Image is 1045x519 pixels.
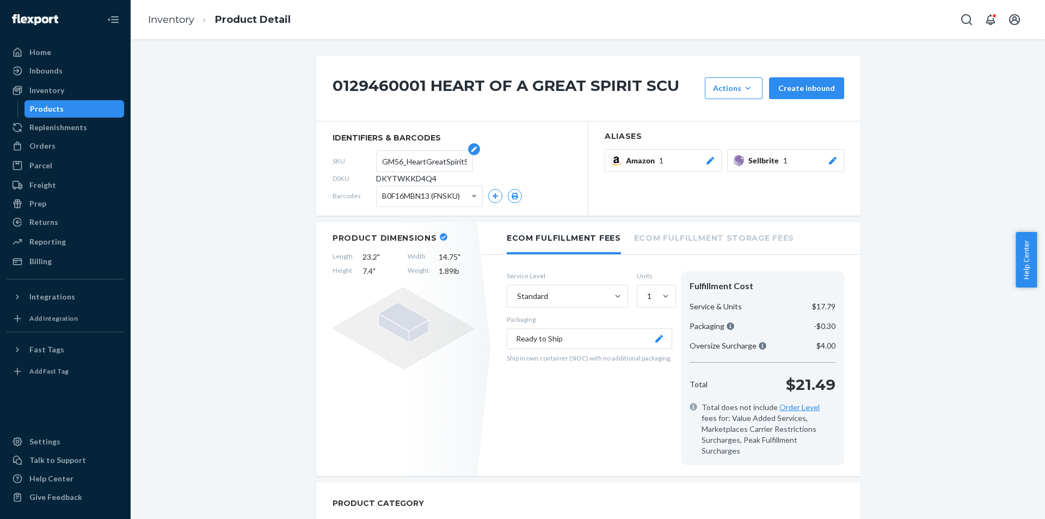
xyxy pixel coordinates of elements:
span: 14.75 [439,252,474,262]
a: Returns [7,213,124,231]
span: Length [333,252,353,262]
div: Fulfillment Cost [690,280,835,292]
a: Product Detail [215,14,291,26]
a: Home [7,44,124,61]
div: Reporting [29,236,66,247]
div: 1 [647,291,651,302]
span: DKYTWKKD4Q4 [376,173,437,184]
h1: 0129460001 HEART OF A GREAT SPIRIT SCU [333,77,699,99]
button: Help Center [1016,232,1037,288]
button: Integrations [7,288,124,306]
p: Ship in own container (SIOC) with no additional packaging. [507,353,672,363]
span: 1 [659,155,663,166]
a: Help Center [7,470,124,487]
div: Talk to Support [29,455,86,466]
ol: breadcrumbs [139,4,299,36]
a: Billing [7,253,124,270]
a: Orders [7,137,124,155]
div: Give Feedback [29,492,82,503]
button: Open account menu [1004,9,1025,30]
button: Ready to Ship [507,328,672,349]
div: Replenishments [29,122,87,133]
a: Talk to Support [7,451,124,469]
div: Inbounds [29,65,63,76]
li: Ecom Fulfillment Storage Fees [634,222,794,252]
a: Prep [7,195,124,212]
span: 1 [783,155,788,166]
span: Width [408,252,429,262]
span: B0F16MBN13 (FNSKU) [382,187,460,205]
h2: PRODUCT CATEGORY [333,493,424,513]
div: Billing [29,256,52,267]
div: Actions [713,83,754,94]
a: Parcel [7,157,124,174]
p: -$0.30 [814,321,835,332]
div: Help Center [29,473,73,484]
a: Settings [7,433,124,450]
button: Sellbrite1 [727,149,844,172]
p: Oversize Surcharge [690,340,766,351]
span: Amazon [626,155,659,166]
span: " [377,252,380,261]
div: Prep [29,198,46,209]
div: Parcel [29,160,52,171]
p: $21.49 [786,374,835,395]
span: SKU [333,156,376,166]
button: Create inbound [769,77,844,99]
button: Actions [705,77,763,99]
span: Barcodes [333,191,376,200]
input: 1 [646,291,647,302]
span: 7.4 [362,266,398,277]
span: " [373,266,376,276]
h2: Aliases [605,132,844,141]
a: Inventory [148,14,194,26]
p: Service & Units [690,301,742,312]
div: Returns [29,217,58,228]
span: Sellbrite [748,155,783,166]
input: Standard [516,291,517,302]
button: Give Feedback [7,489,124,506]
a: Inventory [7,82,124,99]
a: Reporting [7,233,124,251]
div: Settings [29,436,60,447]
span: identifiers & barcodes [333,132,571,143]
a: Freight [7,176,124,194]
p: Total [690,379,708,390]
div: Integrations [29,291,75,302]
button: Fast Tags [7,341,124,358]
p: Packaging [690,321,734,332]
a: Add Integration [7,310,124,327]
label: Units [637,271,672,280]
a: Add Fast Tag [7,363,124,380]
div: Standard [517,291,548,302]
button: Amazon1 [605,149,722,172]
div: Home [29,47,51,58]
span: " [458,252,460,261]
p: $17.79 [812,301,835,312]
span: DSKU [333,174,376,183]
span: Height [333,266,353,277]
span: 1.89 lb [439,266,474,277]
button: Open Search Box [956,9,978,30]
a: Inbounds [7,62,124,80]
div: Fast Tags [29,344,64,355]
a: Replenishments [7,119,124,136]
img: Flexport logo [12,14,58,25]
span: Total does not include fees for: Value Added Services, Marketplaces Carrier Restrictions Surcharg... [702,402,835,456]
p: Packaging [507,315,672,324]
label: Service Level [507,271,628,280]
div: Orders [29,141,56,151]
div: Freight [29,180,56,191]
div: Add Integration [29,314,78,323]
p: $4.00 [816,340,835,351]
a: Order Level [779,402,820,412]
li: Ecom Fulfillment Fees [507,222,621,254]
button: Open notifications [980,9,1001,30]
div: Add Fast Tag [29,367,69,376]
h2: Product Dimensions [333,233,437,243]
a: Products [24,100,125,118]
div: Inventory [29,85,64,96]
div: Products [30,103,64,114]
span: Weight [408,266,429,277]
